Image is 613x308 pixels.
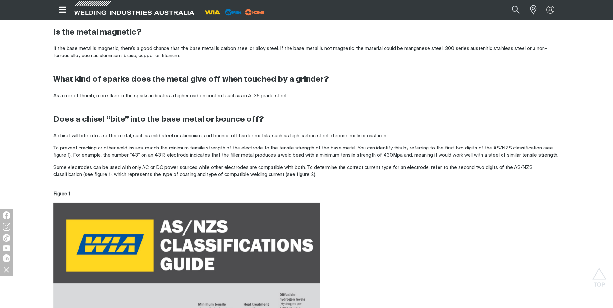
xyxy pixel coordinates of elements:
[53,92,560,107] p: As a rule of thumb, more flare in the sparks indicates a higher carbon content such as in A-36 gr...
[53,132,560,140] p: A chisel will bite into a softer metal, such as mild steel or aluminium, and bounce off harder me...
[53,145,560,159] p: To prevent cracking or other weld issues, match the minimum tensile strength of the electrode to ...
[243,10,267,15] a: miller
[53,27,560,37] h3: Is the metal magnetic?
[53,191,70,196] strong: Figure 1
[53,164,560,186] p: Some electrodes can be used with only AC or DC power sources while other electrodes are compatibl...
[505,3,527,17] button: Search products
[1,264,12,275] img: hide socials
[3,234,10,242] img: TikTok
[3,254,10,262] img: LinkedIn
[53,75,560,85] h3: What kind of sparks does the metal give off when touched by a grinder?
[592,268,607,282] button: Scroll to top
[3,223,10,231] img: Instagram
[3,245,10,251] img: YouTube
[496,3,526,17] input: Product name or item number...
[53,115,560,125] h3: Does a chisel “bite” into the base metal or bounce off?
[243,7,267,17] img: miller
[53,45,560,67] p: If the base metal is magnetic, there’s a good chance that the base metal is carbon steel or alloy...
[3,211,10,219] img: Facebook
